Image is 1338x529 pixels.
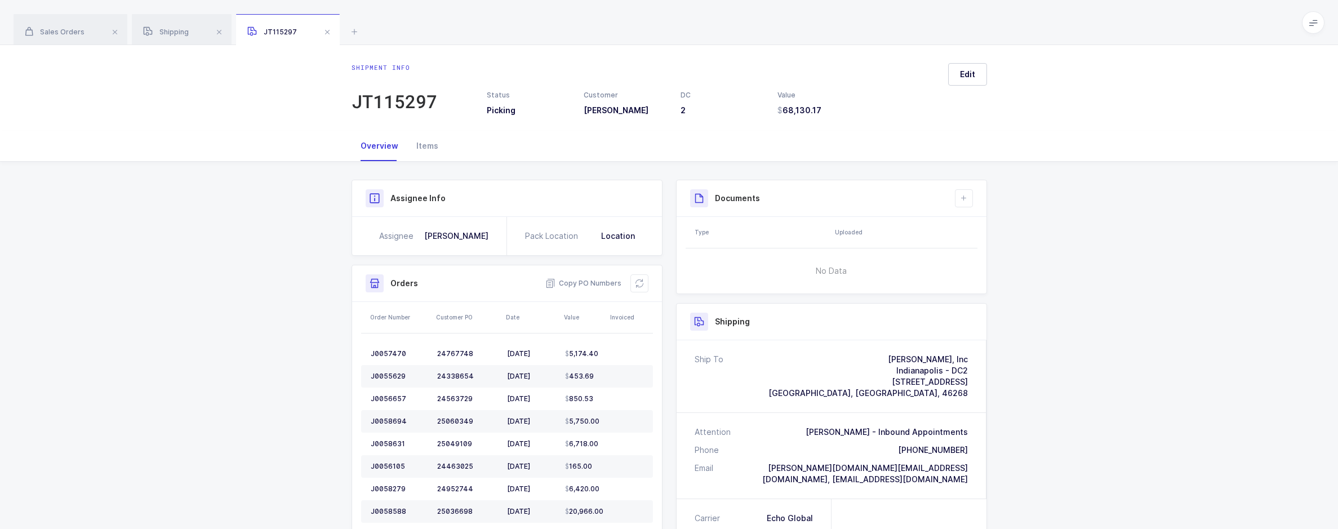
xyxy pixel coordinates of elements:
div: Invoiced [610,313,650,322]
div: [PERSON_NAME] [424,230,488,242]
div: 24338654 [437,372,498,381]
span: 5,750.00 [565,417,599,426]
div: J0057470 [371,349,428,358]
div: Date [506,313,557,322]
div: Location [601,230,635,242]
div: [DATE] [507,484,556,494]
div: [DATE] [507,507,556,516]
div: J0056105 [371,462,428,471]
div: 24767748 [437,349,498,358]
div: [PERSON_NAME][DOMAIN_NAME][EMAIL_ADDRESS][DOMAIN_NAME], [EMAIL_ADDRESS][DOMAIN_NAME] [713,463,968,485]
div: Phone [695,444,719,456]
h3: Orders [390,278,418,289]
div: J0056657 [371,394,428,403]
span: 5,174.40 [565,349,598,358]
div: J0058588 [371,507,428,516]
span: Shipping [143,28,189,36]
div: Value [777,90,861,100]
div: Pack Location [525,230,578,242]
div: Overview [352,131,407,161]
div: [PERSON_NAME] - Inbound Appointments [806,426,968,438]
div: Order Number [370,313,429,322]
h3: Picking [487,105,570,116]
span: Sales Orders [25,28,85,36]
div: Assignee [379,230,414,242]
div: Attention [695,426,731,438]
div: [DATE] [507,349,556,358]
div: [DATE] [507,372,556,381]
div: Items [407,131,447,161]
div: [DATE] [507,417,556,426]
div: 25036698 [437,507,498,516]
span: 6,420.00 [565,484,599,494]
div: J0058279 [371,484,428,494]
div: 24463025 [437,462,498,471]
span: No Data [758,254,904,288]
div: DC [681,90,764,100]
span: 850.53 [565,394,593,403]
span: 453.69 [565,372,594,381]
span: 20,966.00 [565,507,603,516]
div: [PERSON_NAME], Inc [768,354,968,365]
span: JT115297 [247,28,297,36]
div: Value [564,313,603,322]
div: Shipment info [352,63,437,72]
div: 24952744 [437,484,498,494]
div: Ship To [695,354,723,399]
div: [PHONE_NUMBER] [898,444,968,456]
div: Email [695,463,713,485]
div: J0058631 [371,439,428,448]
div: Status [487,90,570,100]
span: 165.00 [565,462,592,471]
button: Edit [948,63,987,86]
div: 24563729 [437,394,498,403]
h3: Assignee Info [390,193,446,204]
div: Echo Global [767,513,813,524]
div: J0055629 [371,372,428,381]
h3: Shipping [715,316,750,327]
div: Carrier [695,513,724,524]
div: [STREET_ADDRESS] [768,376,968,388]
span: 68,130.17 [777,105,821,116]
div: [DATE] [507,394,556,403]
div: [DATE] [507,439,556,448]
div: Indianapolis - DC2 [768,365,968,376]
div: Customer PO [436,313,499,322]
div: 25060349 [437,417,498,426]
div: Customer [584,90,667,100]
h3: 2 [681,105,764,116]
div: [DATE] [507,462,556,471]
button: Copy PO Numbers [545,278,621,289]
div: 25049109 [437,439,498,448]
div: Uploaded [835,228,974,237]
div: Type [695,228,828,237]
span: Edit [960,69,975,80]
h3: Documents [715,193,760,204]
div: J0058694 [371,417,428,426]
h3: [PERSON_NAME] [584,105,667,116]
span: 6,718.00 [565,439,598,448]
span: [GEOGRAPHIC_DATA], [GEOGRAPHIC_DATA], 46268 [768,388,968,398]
